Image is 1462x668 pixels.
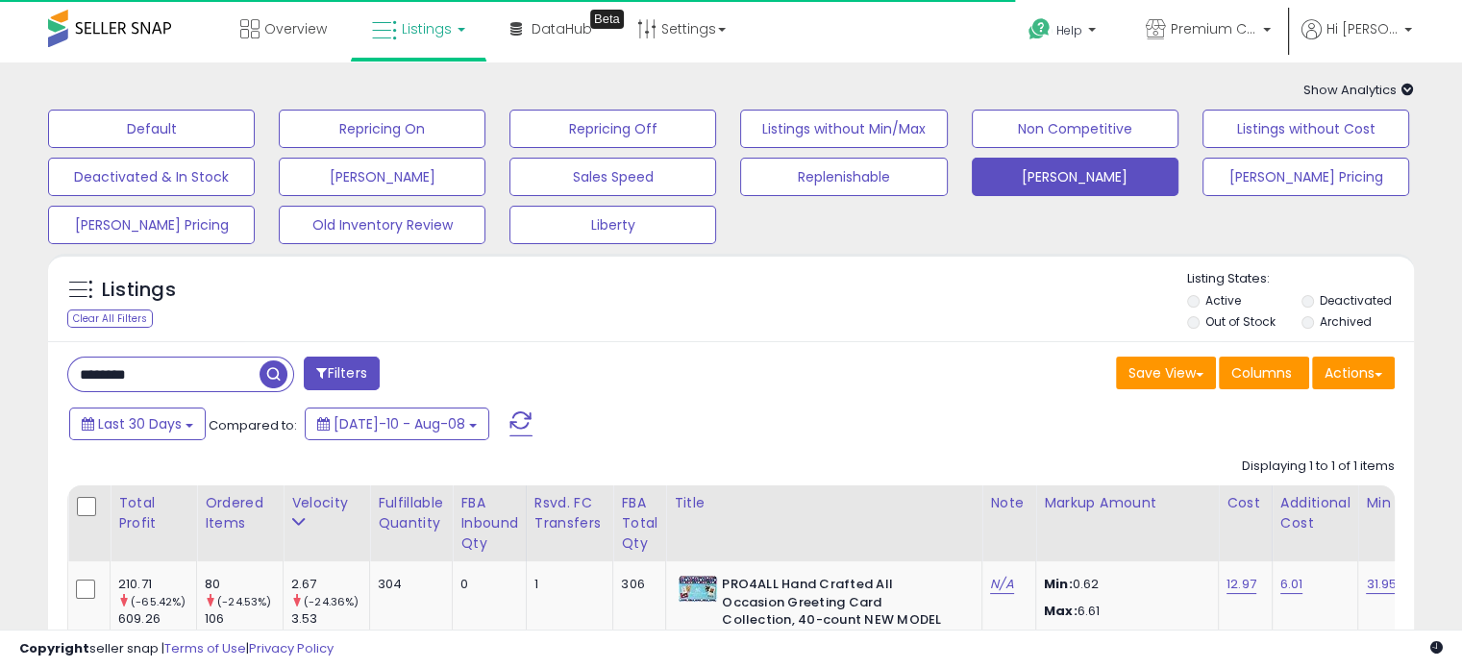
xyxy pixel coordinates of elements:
[1312,357,1395,389] button: Actions
[990,493,1028,513] div: Note
[740,158,947,196] button: Replenishable
[1319,292,1391,309] label: Deactivated
[1205,292,1241,309] label: Active
[621,493,657,554] div: FBA Total Qty
[334,414,465,433] span: [DATE]-10 - Aug-08
[102,277,176,304] h5: Listings
[674,493,974,513] div: Title
[131,594,186,609] small: (-65.42%)
[69,408,206,440] button: Last 30 Days
[1187,270,1414,288] p: Listing States:
[19,640,334,658] div: seller snap | |
[509,158,716,196] button: Sales Speed
[48,206,255,244] button: [PERSON_NAME] Pricing
[1242,458,1395,476] div: Displaying 1 to 1 of 1 items
[1326,19,1399,38] span: Hi [PERSON_NAME]
[1116,357,1216,389] button: Save View
[305,408,489,440] button: [DATE]-10 - Aug-08
[532,19,592,38] span: DataHub
[1044,602,1078,620] strong: Max:
[205,610,283,628] div: 106
[621,576,651,593] div: 306
[1319,313,1371,330] label: Archived
[98,414,182,433] span: Last 30 Days
[1219,357,1309,389] button: Columns
[1202,158,1409,196] button: [PERSON_NAME] Pricing
[118,610,196,628] div: 609.26
[460,493,518,554] div: FBA inbound Qty
[304,357,379,390] button: Filters
[1202,110,1409,148] button: Listings without Cost
[1056,22,1082,38] span: Help
[279,158,485,196] button: [PERSON_NAME]
[1280,493,1350,533] div: Additional Cost
[590,10,624,29] div: Tooltip anchor
[1227,493,1264,513] div: Cost
[378,493,444,533] div: Fulfillable Quantity
[990,575,1013,594] a: N/A
[1205,313,1276,330] label: Out of Stock
[291,610,369,628] div: 3.53
[1044,576,1203,593] p: 0.62
[534,493,606,533] div: Rsvd. FC Transfers
[118,493,188,533] div: Total Profit
[1231,363,1292,383] span: Columns
[1028,17,1052,41] i: Get Help
[164,639,246,657] a: Terms of Use
[402,19,452,38] span: Listings
[19,639,89,657] strong: Copyright
[48,110,255,148] button: Default
[304,594,359,609] small: (-24.36%)
[118,576,196,593] div: 210.71
[1366,575,1397,594] a: 31.95
[1303,81,1414,99] span: Show Analytics
[209,416,297,434] span: Compared to:
[679,576,717,602] img: 51hyvtXFfPL._SL40_.jpg
[279,206,485,244] button: Old Inventory Review
[291,493,361,513] div: Velocity
[67,309,153,328] div: Clear All Filters
[460,576,511,593] div: 0
[378,576,437,593] div: 304
[264,19,327,38] span: Overview
[249,639,334,657] a: Privacy Policy
[1227,575,1256,594] a: 12.97
[740,110,947,148] button: Listings without Min/Max
[972,158,1178,196] button: [PERSON_NAME]
[1301,19,1412,62] a: Hi [PERSON_NAME]
[1044,575,1073,593] strong: Min:
[509,110,716,148] button: Repricing Off
[279,110,485,148] button: Repricing On
[205,493,275,533] div: Ordered Items
[722,576,955,634] b: PRO4ALL Hand Crafted All Occasion Greeting Card Collection, 40-count NEW MODEL
[1013,3,1115,62] a: Help
[205,576,283,593] div: 80
[1171,19,1257,38] span: Premium Convenience
[509,206,716,244] button: Liberty
[291,576,369,593] div: 2.67
[534,576,599,593] div: 1
[1044,603,1203,620] p: 6.61
[1044,493,1210,513] div: Markup Amount
[48,158,255,196] button: Deactivated & In Stock
[972,110,1178,148] button: Non Competitive
[217,594,271,609] small: (-24.53%)
[1280,575,1303,594] a: 6.01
